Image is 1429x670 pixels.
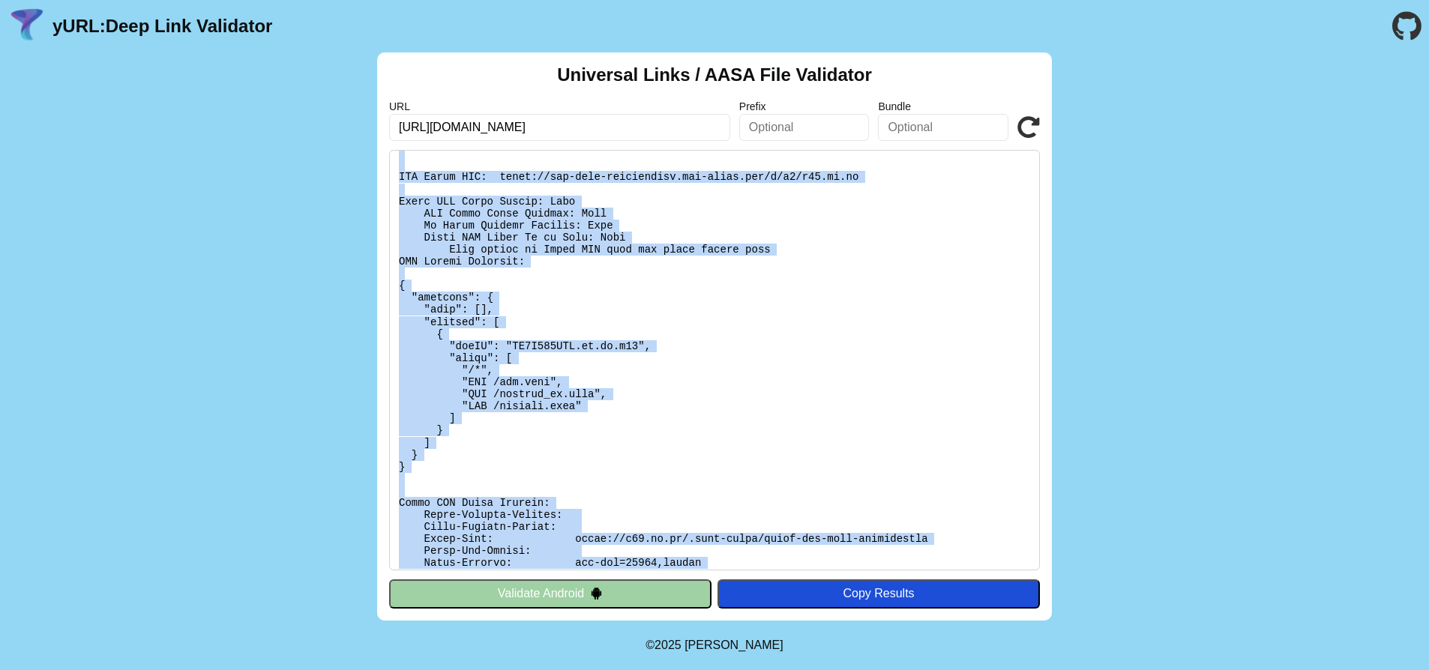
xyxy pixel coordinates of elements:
label: URL [389,100,730,112]
a: yURL:Deep Link Validator [52,16,272,37]
label: Bundle [878,100,1008,112]
button: Copy Results [717,579,1040,608]
footer: © [646,621,783,670]
span: 2025 [655,639,682,651]
input: Required [389,114,730,141]
label: Prefix [739,100,870,112]
input: Optional [878,114,1008,141]
input: Optional [739,114,870,141]
img: yURL Logo [7,7,46,46]
div: Copy Results [725,587,1032,600]
button: Validate Android [389,579,712,608]
pre: Lorem ipsu do: sitam://c80.ad.el/.sedd-eiusm/tempo-inc-utla-etdoloremag Al Enimadmi: Veni Quisnos... [389,150,1040,570]
a: Michael Ibragimchayev's Personal Site [685,639,783,651]
img: droidIcon.svg [590,587,603,600]
h2: Universal Links / AASA File Validator [557,64,872,85]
